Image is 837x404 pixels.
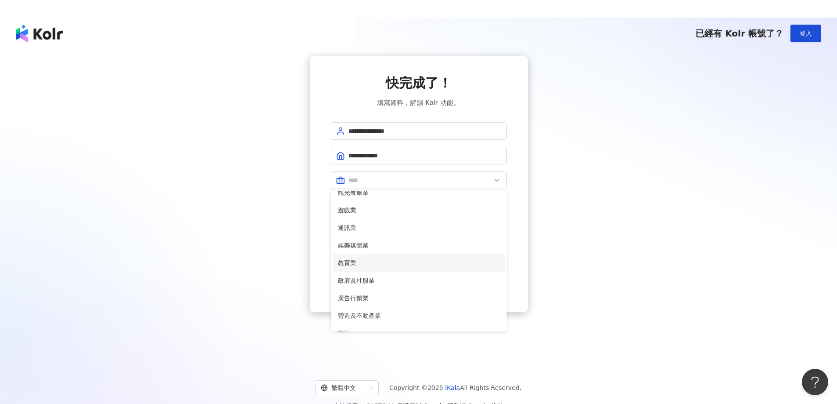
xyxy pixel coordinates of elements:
[696,28,783,39] span: 已經有 Kolr 帳號了？
[377,98,460,108] span: 填寫資料，解鎖 Kolr 功能。
[338,205,500,215] span: 遊戲業
[800,30,812,37] span: 登入
[338,223,500,233] span: 通訊業
[338,328,500,338] span: 其他
[389,382,522,393] span: Copyright © 2025 All Rights Reserved.
[386,74,452,92] span: 快完成了！
[802,369,828,395] iframe: Help Scout Beacon - Open
[321,381,366,395] div: 繁體中文
[338,311,500,320] span: 營造及不動產業
[445,384,460,391] a: iKala
[338,188,500,197] span: 觀光餐旅業
[16,25,63,42] img: logo
[338,258,500,268] span: 教育業
[338,240,500,250] span: 娛樂媒體業
[790,25,821,42] button: 登入
[338,293,500,303] span: 廣告行銷業
[338,276,500,285] span: 政府及社服業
